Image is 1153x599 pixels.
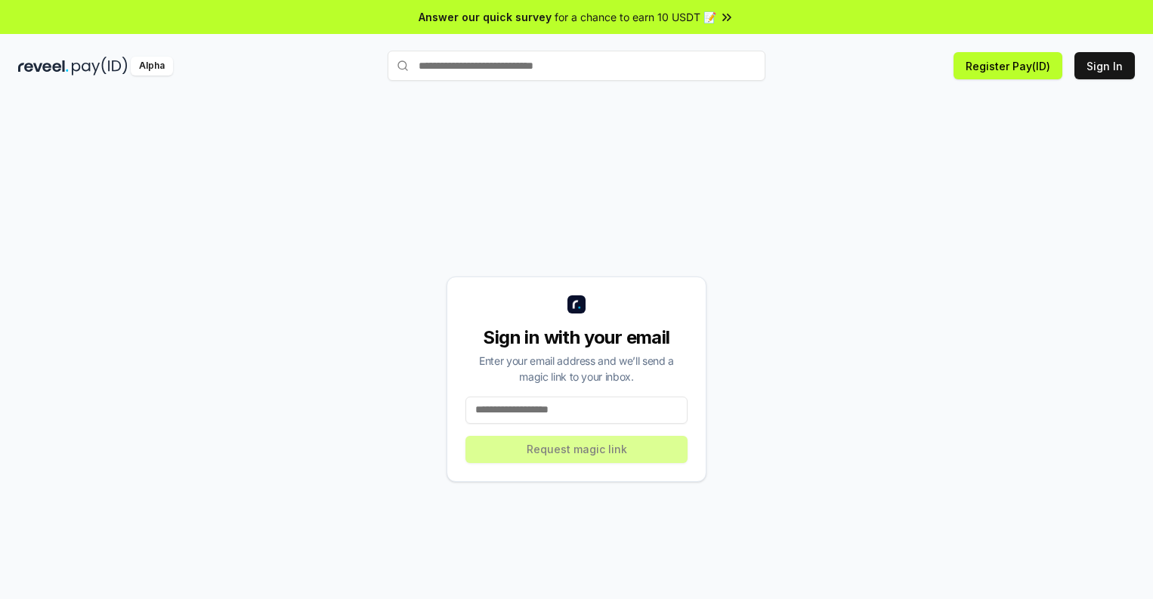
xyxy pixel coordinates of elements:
div: Alpha [131,57,173,76]
img: pay_id [72,57,128,76]
button: Sign In [1074,52,1135,79]
div: Sign in with your email [465,326,688,350]
span: for a chance to earn 10 USDT 📝 [555,9,716,25]
button: Register Pay(ID) [954,52,1062,79]
img: reveel_dark [18,57,69,76]
img: logo_small [567,295,586,313]
div: Enter your email address and we’ll send a magic link to your inbox. [465,353,688,384]
span: Answer our quick survey [419,9,552,25]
